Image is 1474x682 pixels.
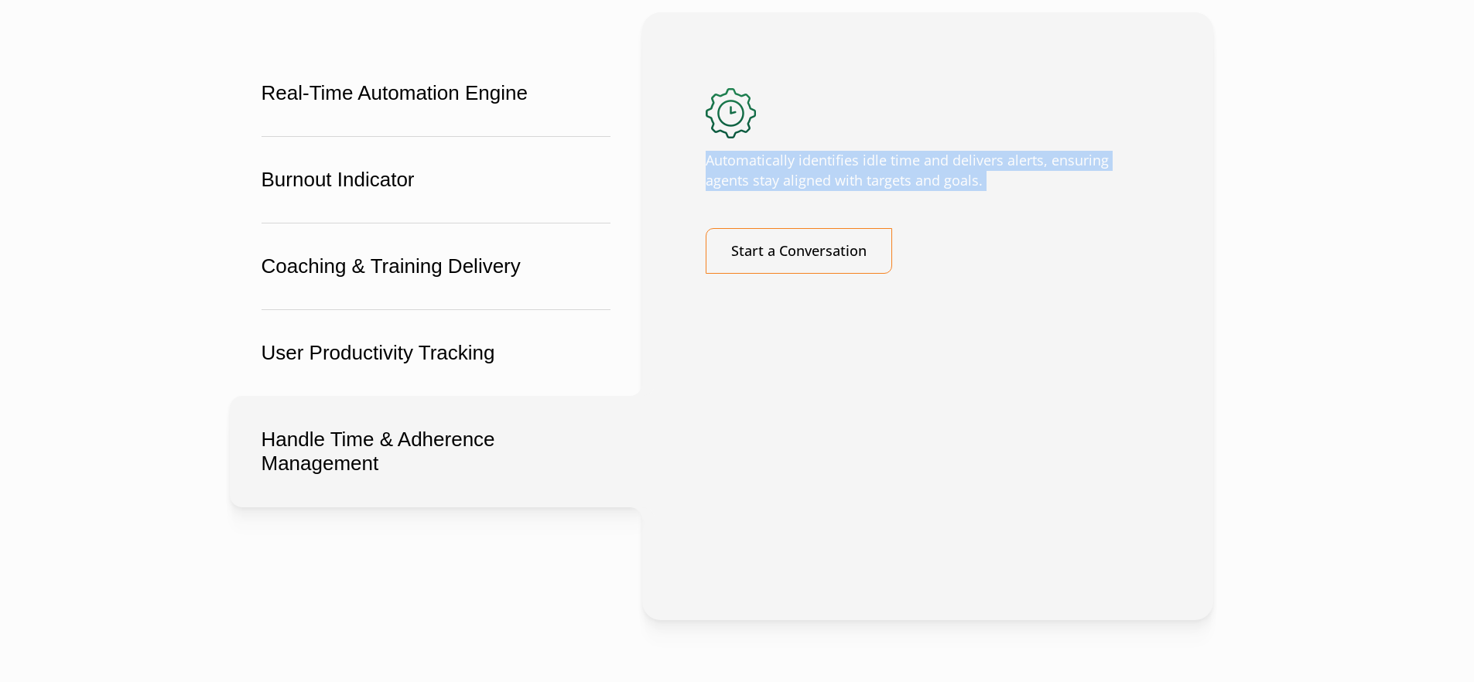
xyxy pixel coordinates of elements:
[230,223,642,310] button: Coaching & Training Delivery
[230,396,642,507] button: Handle Time & Adherence Management
[230,309,642,397] button: User Productivity Tracking
[230,136,642,223] button: Burnout Indicator
[230,49,642,137] button: Real-Time Automation Engine
[706,88,756,138] img: Handle Time & Adherence Management
[706,228,892,274] a: Start a Conversation
[706,151,1150,191] p: Automatically identifies idle time and delivers alerts, ensuring agents stay aligned with targets...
